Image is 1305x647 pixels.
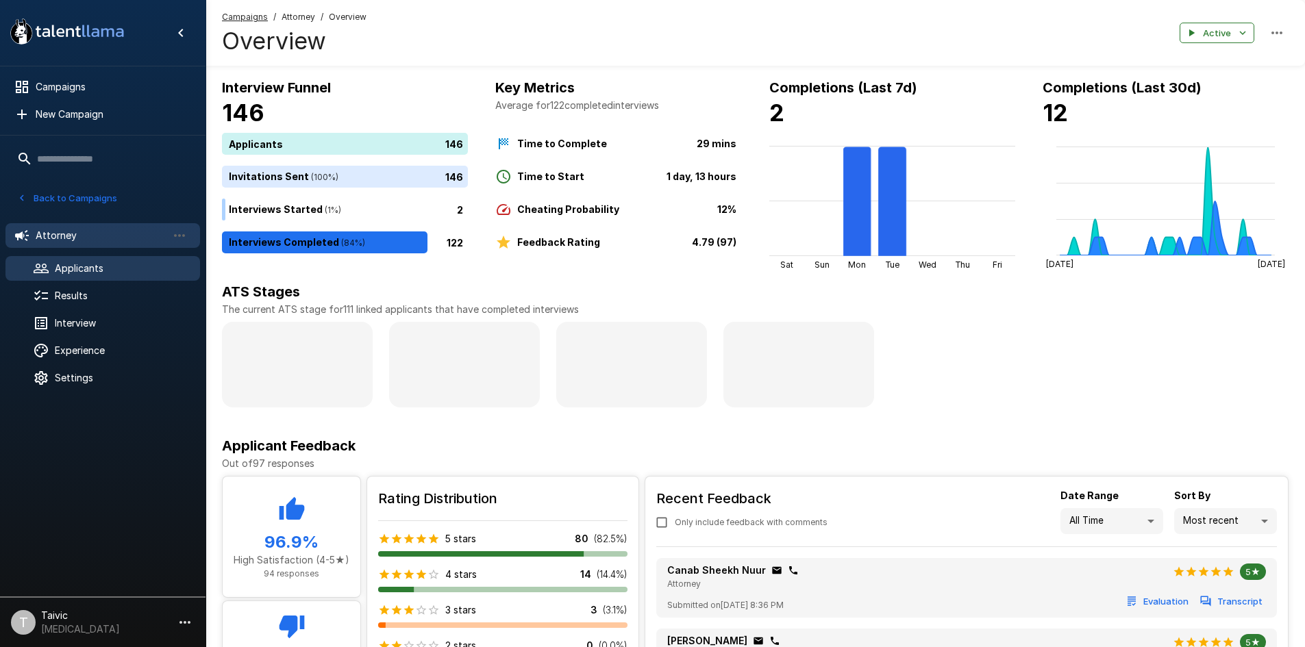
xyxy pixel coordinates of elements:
[457,202,463,216] p: 2
[597,568,627,581] p: ( 14.4 %)
[445,532,476,546] p: 5 stars
[234,553,349,567] p: High Satisfaction (4-5★)
[222,457,1289,470] p: Out of 97 responses
[692,236,736,248] b: 4.79 (97)
[667,170,736,182] b: 1 day, 13 hours
[667,598,784,612] span: Submitted on [DATE] 8:36 PM
[517,138,607,149] b: Time to Complete
[264,568,319,579] span: 94 responses
[580,568,591,581] p: 14
[771,565,782,576] div: Click to copy
[517,203,619,215] b: Cheating Probability
[1043,79,1202,96] b: Completions (Last 30d)
[1240,566,1266,577] span: 5★
[753,635,764,646] div: Click to copy
[222,437,356,454] b: Applicant Feedback
[378,487,627,509] h6: Rating Distribution
[1174,508,1277,534] div: Most recent
[445,603,476,617] p: 3 stars
[517,236,600,248] b: Feedback Rating
[1174,490,1210,501] b: Sort By
[848,259,866,270] tspan: Mon
[447,235,463,249] p: 122
[954,259,970,270] tspan: Thu
[222,27,366,55] h4: Overview
[591,603,597,617] p: 3
[1043,99,1068,127] b: 12
[656,487,838,509] h6: Recent Feedback
[993,259,1002,270] tspan: Fri
[667,563,766,577] p: Canab Sheekh Nuur
[234,531,349,553] h5: 96.9 %
[321,10,323,24] span: /
[594,532,627,546] p: ( 82.5 %)
[495,79,575,96] b: Key Metrics
[769,79,917,96] b: Completions (Last 7d)
[884,259,899,270] tspan: Tue
[445,568,477,581] p: 4 stars
[445,169,463,183] p: 146
[495,99,741,112] p: Average for 122 completed interviews
[697,138,736,149] b: 29 mins
[667,579,701,589] span: Attorney
[1258,259,1285,269] tspan: [DATE]
[575,532,588,546] p: 80
[918,259,936,270] tspan: Wed
[445,136,463,151] p: 146
[273,10,276,24] span: /
[1197,591,1266,612] button: Transcript
[222,283,300,300] b: ATS Stages
[717,203,736,215] b: 12%
[1060,490,1119,501] b: Date Range
[780,259,793,270] tspan: Sat
[788,565,799,576] div: Click to copy
[769,99,784,127] b: 2
[222,99,264,127] b: 146
[675,516,828,529] span: Only include feedback with comments
[1046,259,1073,269] tspan: [DATE]
[282,10,315,24] span: Attorney
[222,79,331,96] b: Interview Funnel
[1123,591,1192,612] button: Evaluation
[329,10,366,24] span: Overview
[1180,23,1254,44] button: Active
[603,603,627,617] p: ( 3.1 %)
[769,635,780,646] div: Click to copy
[222,12,268,22] u: Campaigns
[815,259,830,270] tspan: Sun
[1060,508,1163,534] div: All Time
[222,303,1289,316] p: The current ATS stage for 111 linked applicants that have completed interviews
[517,170,584,182] b: Time to Start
